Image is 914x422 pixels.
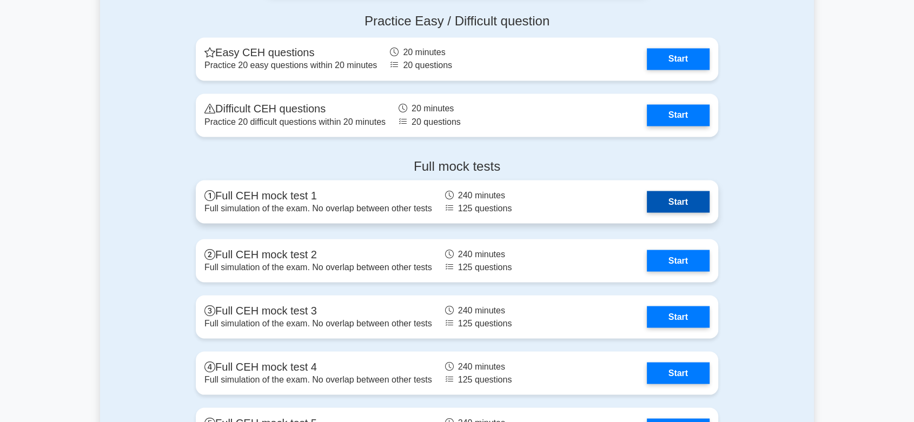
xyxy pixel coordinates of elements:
[196,158,718,174] h4: Full mock tests
[647,306,710,327] a: Start
[647,104,710,126] a: Start
[647,48,710,70] a: Start
[647,191,710,212] a: Start
[647,250,710,271] a: Start
[647,362,710,384] a: Start
[196,14,718,29] h4: Practice Easy / Difficult question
